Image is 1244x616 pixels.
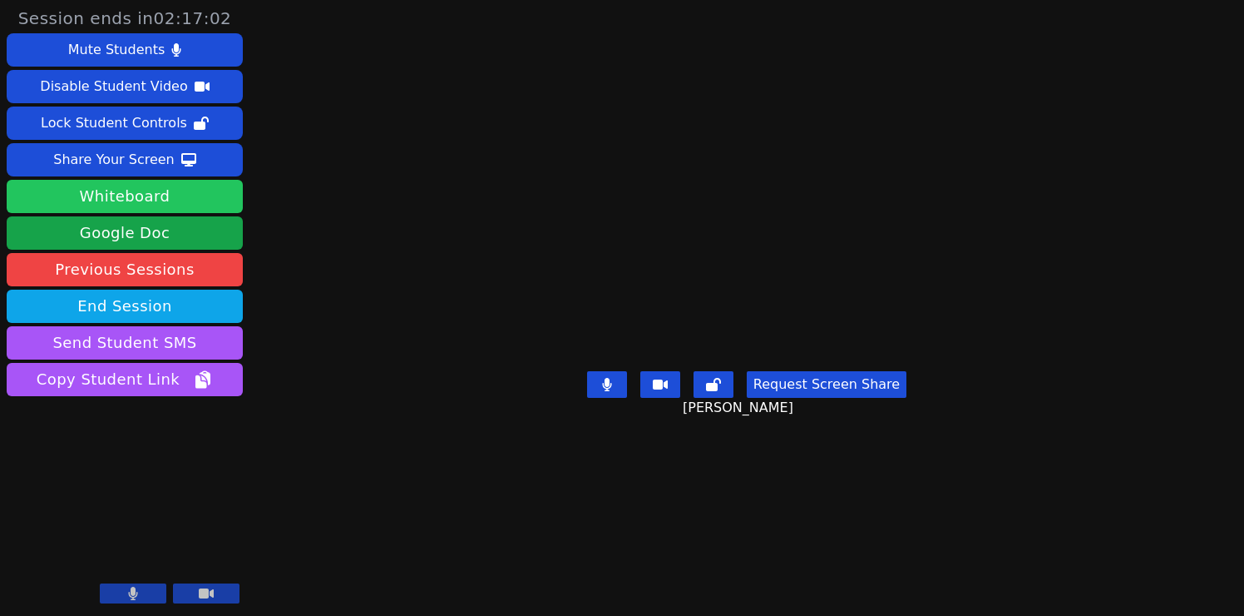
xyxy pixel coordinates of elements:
[7,143,243,176] button: Share Your Screen
[7,216,243,250] a: Google Doc
[7,33,243,67] button: Mute Students
[41,110,187,137] div: Lock Student Controls
[53,147,175,173] div: Share Your Screen
[154,8,232,28] time: 02:17:02
[68,37,165,63] div: Mute Students
[37,368,213,391] span: Copy Student Link
[7,70,243,103] button: Disable Student Video
[7,363,243,396] button: Copy Student Link
[40,73,187,100] div: Disable Student Video
[683,398,797,418] span: [PERSON_NAME]
[747,371,906,398] button: Request Screen Share
[18,7,232,30] span: Session ends in
[7,107,243,140] button: Lock Student Controls
[7,290,243,323] button: End Session
[7,326,243,360] button: Send Student SMS
[7,180,243,213] button: Whiteboard
[7,253,243,286] a: Previous Sessions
